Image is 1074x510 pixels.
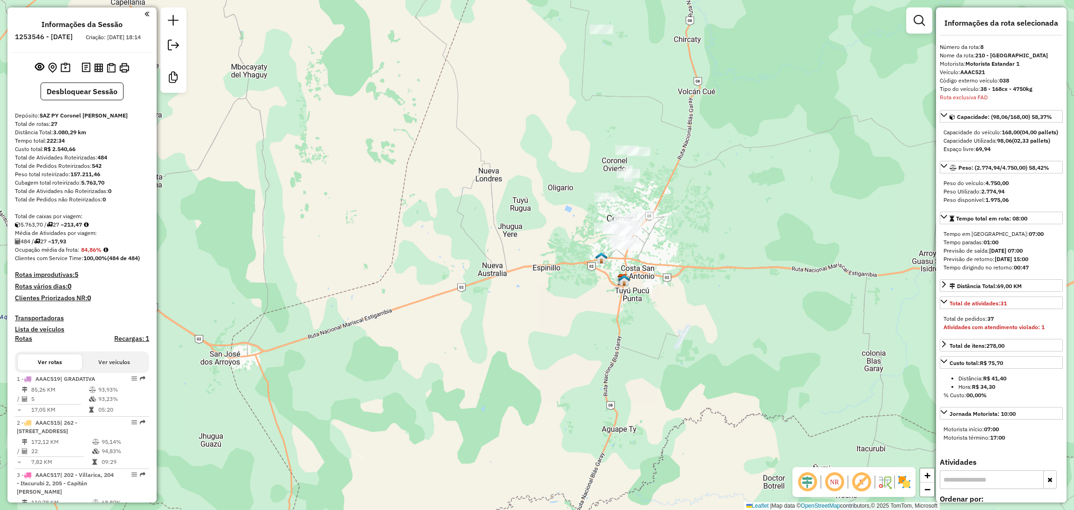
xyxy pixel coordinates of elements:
strong: 31 [1000,300,1007,307]
button: Logs desbloquear sessão [80,61,92,75]
a: Nova sessão e pesquisa [164,11,183,32]
div: Custo total:R$ 75,70 [940,371,1063,403]
h6: 1253546 - [DATE] [15,33,73,41]
a: Exibir filtros [910,11,929,30]
strong: 0 [103,196,106,203]
h4: Informações da Sessão [41,20,123,29]
div: Total de Pedidos Roteirizados: [15,162,149,170]
strong: 210 - [GEOGRAPHIC_DATA] [975,52,1048,59]
div: Total de Atividades Roteirizadas: [15,153,149,162]
i: Total de rotas [34,239,40,244]
a: Capacidade: (98,06/168,00) 58,37% [940,110,1063,123]
button: Ver veículos [82,354,146,370]
td: 95,14% [101,437,145,447]
span: Peso: (2.774,94/4.750,00) 58,42% [958,164,1049,171]
strong: 222:34 [47,137,65,144]
td: 110,78 KM [31,498,92,507]
strong: 07:00 [984,426,999,433]
div: % Custo: [943,391,1059,400]
a: Zoom out [920,482,934,496]
i: % de utilização do peso [92,500,99,505]
h4: Atividades [940,458,1063,467]
i: Cubagem total roteirizado [15,222,21,227]
div: Motorista término: [943,434,1059,442]
strong: 213,47 [64,221,82,228]
strong: 100,00% [83,255,107,262]
strong: 01:00 [984,239,998,246]
h4: Clientes Priorizados NR: [15,294,149,302]
strong: 3.080,29 km [53,129,86,136]
button: Imprimir Rotas [117,61,131,75]
button: Desbloquear Sessão [41,83,124,100]
i: Distância Total [22,387,28,393]
td: 05:20 [98,405,145,414]
div: Tempo total em rota: 08:00 [940,226,1063,276]
span: AAAC515 [35,419,60,426]
button: Painel de Sugestão [59,61,72,75]
div: Rota exclusiva FAD [940,93,1063,102]
img: UDC - Coronel Oviedo [618,274,630,286]
img: SAZ PY Coronel Oviedo [617,274,629,286]
a: OpenStreetMap [801,503,840,509]
strong: R$ 34,30 [972,383,995,390]
button: Visualizar Romaneio [105,61,117,75]
em: Opções [131,376,137,381]
div: Distância Total: [15,128,149,137]
a: Tempo total em rota: 08:00 [940,212,1063,224]
strong: 278,00 [986,342,1005,349]
strong: (04,00 pallets) [1020,129,1058,136]
div: Veículo: [940,68,1063,76]
em: Rota exportada [140,472,145,477]
strong: (484 de 484) [107,255,140,262]
strong: 38 - 168cx - 4750kg [980,85,1033,92]
i: % de utilização da cubagem [92,448,99,454]
div: Total de pedidos: [943,315,1059,323]
div: Peso Utilizado: [943,187,1059,196]
i: % de utilização do peso [89,387,96,393]
td: 94,83% [101,447,145,456]
div: Criação: [DATE] 18:14 [82,33,145,41]
i: Distância Total [22,439,28,445]
i: % de utilização do peso [92,439,99,445]
i: % de utilização da cubagem [89,396,96,402]
i: Tempo total em rota [89,407,94,413]
div: Previsão de retorno: [943,255,1059,263]
div: Total de atividades:31 [940,311,1063,335]
div: Código externo veículo: [940,76,1063,85]
td: 7,82 KM [31,457,92,467]
strong: 0 [108,187,111,194]
strong: R$ 41,40 [983,375,1006,382]
strong: Motorista Estandar 1 [965,60,1019,67]
strong: 07:00 [1029,230,1044,237]
span: 69,00 KM [997,283,1022,289]
span: Ocupação média da frota: [15,246,79,253]
em: Opções [131,472,137,477]
div: Nome da rota: [940,51,1063,60]
span: + [924,469,930,481]
i: Total de Atividades [22,396,28,402]
div: Tipo do veículo: [940,85,1063,93]
strong: 00,00% [966,392,987,399]
a: Clique aqui para minimizar o painel [145,8,149,19]
div: Total de itens: [950,342,1005,350]
h4: Recargas: 1 [114,335,149,343]
strong: 17,93 [51,238,66,245]
strong: 0 [68,282,71,290]
strong: R$ 2.540,66 [44,145,76,152]
strong: Atividades com atendimento violado: 1 [943,324,1045,331]
span: Capacidade: (98,06/168,00) 58,37% [957,113,1052,120]
div: Custo total: [15,145,149,153]
strong: 4.750,00 [985,179,1009,186]
div: 5.763,70 / 27 = [15,221,149,229]
h4: Transportadoras [15,314,149,322]
td: = [17,405,21,414]
h4: Rotas vários dias: [15,283,149,290]
td: 93,93% [98,385,145,394]
i: Tempo total em rota [92,459,97,465]
span: Clientes com Service Time: [15,255,83,262]
div: Peso total roteirizado: [15,170,149,179]
div: Depósito: [15,111,149,120]
div: Distância Total: [950,282,1022,290]
div: Custo total: [950,359,1003,367]
span: 2 - [17,419,77,434]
